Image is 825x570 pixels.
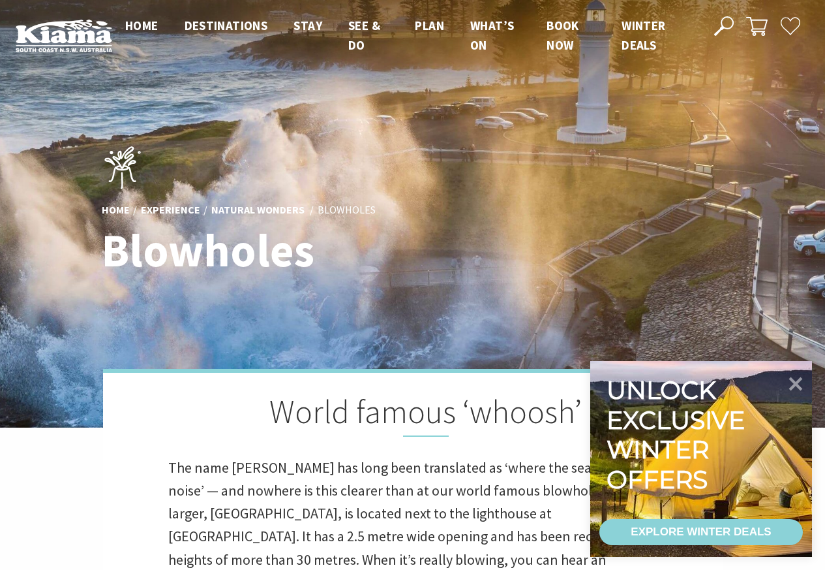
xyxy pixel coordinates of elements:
[631,519,771,545] div: EXPLORE WINTER DEALS
[125,18,158,33] span: Home
[141,202,200,217] a: Experience
[348,18,380,53] span: See & Do
[102,202,130,217] a: Home
[470,18,514,53] span: What’s On
[547,18,579,53] span: Book now
[168,392,657,437] h2: World famous ‘whoosh’
[318,201,376,218] li: Blowholes
[211,202,305,217] a: Natural Wonders
[102,225,470,276] h1: Blowholes
[622,18,665,53] span: Winter Deals
[415,18,444,33] span: Plan
[599,519,803,545] a: EXPLORE WINTER DEALS
[607,375,751,494] div: Unlock exclusive winter offers
[293,18,322,33] span: Stay
[16,19,112,52] img: Kiama Logo
[185,18,268,33] span: Destinations
[112,16,699,55] nav: Main Menu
